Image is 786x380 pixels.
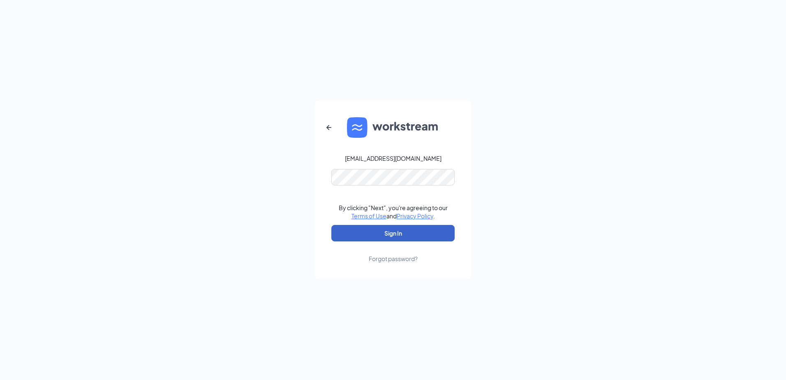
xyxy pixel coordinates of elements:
[339,204,448,220] div: By clicking "Next", you're agreeing to our and .
[345,154,442,162] div: [EMAIL_ADDRESS][DOMAIN_NAME]
[369,255,418,263] div: Forgot password?
[331,225,455,241] button: Sign In
[351,212,386,220] a: Terms of Use
[324,123,334,132] svg: ArrowLeftNew
[319,118,339,137] button: ArrowLeftNew
[369,241,418,263] a: Forgot password?
[347,117,439,138] img: WS logo and Workstream text
[397,212,433,220] a: Privacy Policy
